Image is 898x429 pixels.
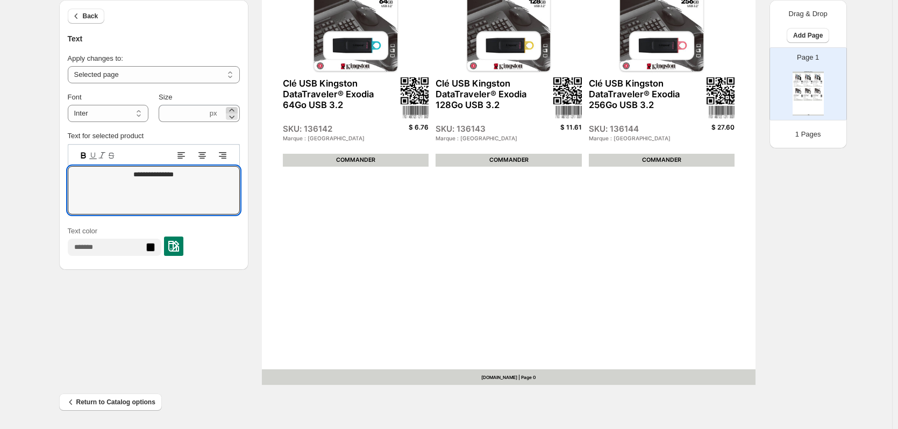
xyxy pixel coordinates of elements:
div: Clé USB Kingston DataTraveler® Exodia 128Go USB 3.2 [436,78,536,111]
div: COMMANDER [436,154,582,167]
p: Page 1 [797,52,819,63]
p: Drag & Drop [789,9,828,19]
div: COMMANDER [803,99,813,101]
img: qrcode [811,81,813,82]
img: primaryImage [803,87,813,94]
div: $ 27.60 [819,97,822,98]
img: primaryImage [813,73,822,80]
div: COMMANDER [794,99,803,101]
span: Apply changes to: [68,54,123,62]
button: Return to Catalog options [59,394,162,411]
div: SKU: 136144 [589,124,689,134]
div: $ 11.61 [809,97,813,98]
div: Carte microSD [GEOGRAPHIC_DATA] Canvas Select Plus 128Go [803,81,810,84]
span: px [210,109,217,117]
div: SKU: 136142 [283,124,383,134]
img: qrcode [801,95,803,96]
div: Clé USB Kingston DataTraveler® Exodia 128Go USB 3.2 [803,95,810,98]
img: barcode [821,83,822,84]
div: Page 1[GEOGRAPHIC_DATA]primaryImageqrcodebarcodeCarte microSD [GEOGRAPHIC_DATA] Canvas Select Plu... [769,47,847,120]
img: qrcode [821,95,822,96]
img: primaryImage [794,87,803,94]
img: barcode [403,105,429,118]
div: Clé USB Kingston DataTraveler® Exodia 256Go USB 3.2 [589,78,689,111]
img: qrcode [801,81,803,82]
div: COMMANDER [803,86,813,87]
div: Marque : [GEOGRAPHIC_DATA] [589,135,689,141]
img: qrcode [553,77,582,104]
div: Carte microSD [GEOGRAPHIC_DATA] Canvas Select Plus 64Go [794,81,800,84]
img: primaryImage [794,73,803,80]
img: qrcode [821,81,822,82]
div: $ 11.61 [530,124,582,131]
div: Clé USB Kingston DataTraveler® Exodia 64Go USB 3.2 [283,78,383,111]
div: Marque : [GEOGRAPHIC_DATA] [283,135,383,141]
div: [DOMAIN_NAME] | Page 0 [262,369,756,385]
span: Font [68,93,82,101]
span: Return to Catalog options [66,397,155,407]
img: barcode [811,96,813,97]
span: Size [159,93,172,101]
img: primaryImage [813,87,822,94]
img: colorPickerImg [168,241,179,252]
div: COMMANDER [283,154,429,167]
div: SKU: 136143 [436,124,536,134]
span: Back [83,12,98,20]
label: Text for selected product [68,132,144,140]
div: $ 6.76 [376,124,429,131]
span: Text color [68,227,98,235]
div: [DOMAIN_NAME] | Page undefined [793,115,824,116]
div: Clé USB Kingston DataTraveler® Exodia 256Go USB 3.2 [813,95,819,98]
div: $ 27.60 [682,124,735,131]
div: Marque : [GEOGRAPHIC_DATA] [794,99,800,99]
button: Back [68,9,105,24]
div: Carte microSD [GEOGRAPHIC_DATA] Canvas Select Plus 256Go [813,81,819,84]
div: COMMANDER [794,86,803,87]
img: barcode [555,105,581,118]
img: primaryImage [803,73,813,80]
div: Marque : [GEOGRAPHIC_DATA] [803,99,810,99]
img: barcode [801,83,803,84]
img: qrcode [811,95,813,96]
span: Text [68,34,83,43]
div: $ 6.76 [800,97,803,98]
img: barcode [709,105,735,118]
img: qrcode [401,77,429,104]
div: Marque : [GEOGRAPHIC_DATA] [436,135,536,141]
p: 1 Pages [795,129,821,140]
div: Clé USB Kingston DataTraveler® Exodia 64Go USB 3.2 [794,95,800,98]
button: Add Page [787,28,829,43]
img: barcode [821,96,822,97]
img: qrcode [707,77,735,104]
div: COMMANDER [813,86,822,87]
div: COMMANDER [589,154,735,167]
div: COMMANDER [813,99,822,101]
span: Add Page [793,31,823,40]
div: [GEOGRAPHIC_DATA] [793,71,824,73]
div: Marque : [GEOGRAPHIC_DATA] [813,99,819,99]
img: barcode [811,83,813,84]
img: barcode [801,96,803,97]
